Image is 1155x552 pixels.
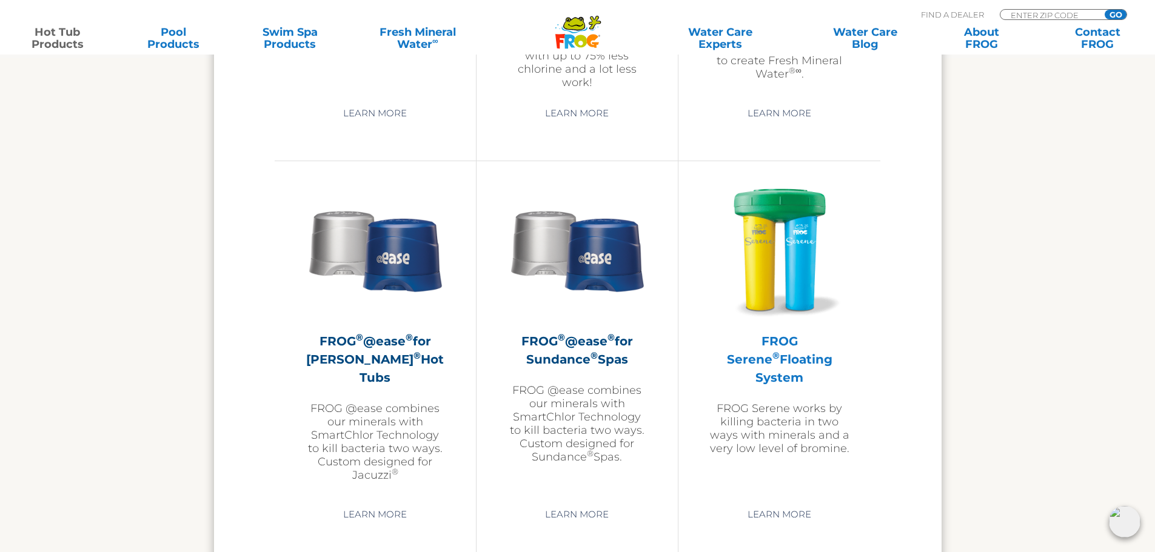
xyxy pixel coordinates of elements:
[356,331,363,343] sup: ®
[591,350,598,361] sup: ®
[129,26,219,50] a: PoolProducts
[820,26,910,50] a: Water CareBlog
[772,350,780,361] sup: ®
[795,65,802,75] sup: ∞
[432,36,438,45] sup: ∞
[709,179,850,494] a: FROG Serene®Floating SystemFROG Serene works by killing bacteria in two ways with minerals and a ...
[305,402,446,482] p: FROG @ease combines our minerals with SmartChlor Technology to kill bacteria two ways. Custom des...
[1053,26,1143,50] a: ContactFROG
[709,402,850,455] p: FROG Serene works by killing bacteria in two ways with minerals and a very low level of bromine.
[1009,10,1091,20] input: Zip Code Form
[734,102,825,124] a: Learn More
[734,504,825,525] a: Learn More
[608,331,615,343] sup: ®
[709,179,850,320] img: hot-tub-product-serene-floater-300x300.png
[245,26,335,50] a: Swim SpaProducts
[413,350,421,361] sup: ®
[507,384,648,464] p: FROG @ease combines our minerals with SmartChlor Technology to kill bacteria two ways. Custom des...
[507,332,648,368] h2: FROG @ease for Sundance Spas
[329,504,421,525] a: Learn More
[936,26,1026,50] a: AboutFROG
[531,504,623,525] a: Learn More
[921,9,984,20] p: Find A Dealer
[507,179,648,320] img: Sundance-cartridges-2-300x300.png
[558,331,565,343] sup: ®
[531,102,623,124] a: Learn More
[406,331,413,343] sup: ®
[587,448,594,458] sup: ®
[507,179,648,494] a: FROG®@ease®for Sundance®SpasFROG @ease combines our minerals with SmartChlor Technology to kill b...
[709,332,850,387] h2: FROG Serene Floating System
[305,179,446,494] a: FROG®@ease®for [PERSON_NAME]®Hot TubsFROG @ease combines our minerals with SmartChlor Technology ...
[1109,506,1140,537] img: openIcon
[647,26,794,50] a: Water CareExperts
[305,179,446,320] img: Sundance-cartridges-2-300x300.png
[1105,10,1127,19] input: GO
[12,26,102,50] a: Hot TubProducts
[789,65,795,75] sup: ®
[305,332,446,387] h2: FROG @ease for [PERSON_NAME] Hot Tubs
[329,102,421,124] a: Learn More
[392,467,398,476] sup: ®
[361,26,474,50] a: Fresh MineralWater∞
